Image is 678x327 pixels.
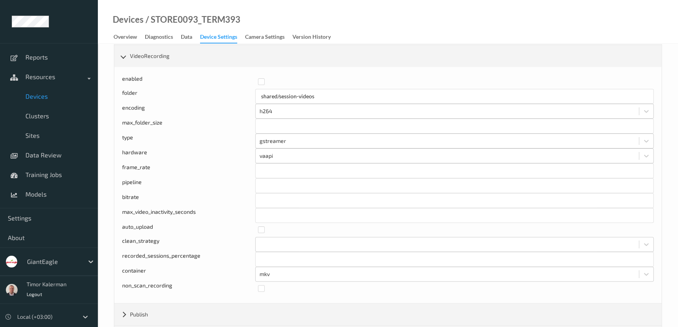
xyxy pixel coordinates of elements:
a: Devices [113,16,144,23]
div: type [122,134,255,148]
div: pipeline [122,178,255,193]
a: Data [181,32,200,43]
div: Version History [292,33,331,43]
a: Device Settings [200,32,245,43]
div: Diagnostics [145,33,173,43]
div: encoding [122,104,255,119]
div: auto_upload [122,223,252,237]
div: Camera Settings [245,33,285,43]
a: Version History [292,32,339,43]
div: non_scan_recording [122,282,252,296]
div: container [122,267,255,282]
div: / STORE0093_TERM393 [144,16,240,23]
div: max_video_inactivity_seconds [122,208,255,223]
div: bitrate [122,193,255,208]
div: VideoRecording [114,45,662,67]
div: frame_rate [122,163,255,178]
a: Overview [114,32,145,43]
a: Diagnostics [145,32,181,43]
div: Publish [114,304,662,325]
div: folder [122,89,255,104]
div: Device Settings [200,33,237,43]
div: max_folder_size [122,119,255,134]
a: Camera Settings [245,32,292,43]
div: Data [181,33,192,43]
div: hardware [122,148,255,163]
div: clean_strategy [122,237,255,252]
div: Overview [114,33,137,43]
div: enabled [122,75,252,89]
div: recorded_sessions_percentage [122,252,255,267]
